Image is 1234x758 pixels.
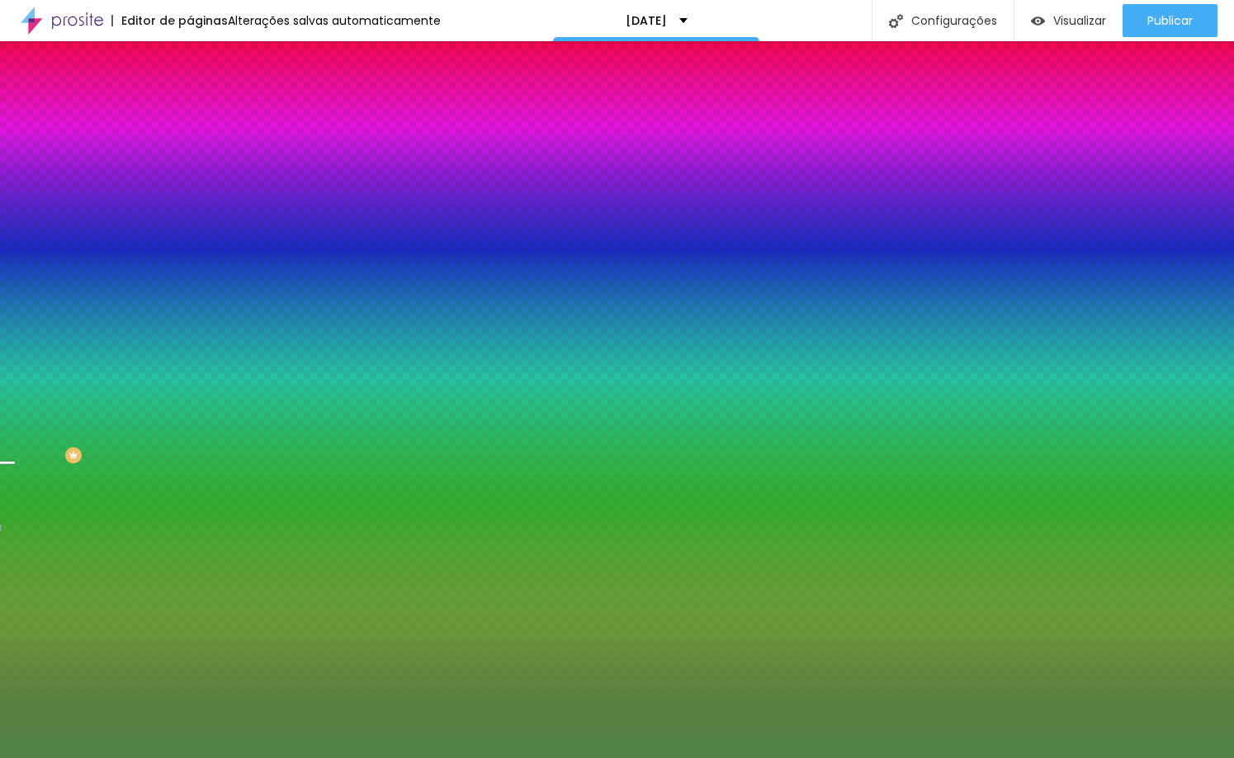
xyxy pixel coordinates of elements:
img: view-1.svg [1031,14,1045,28]
img: Ícone [889,14,903,28]
font: Configurações [911,12,997,29]
font: Visualizar [1053,12,1106,29]
button: Visualizar [1014,4,1123,37]
button: Publicar [1123,4,1217,37]
font: Editor de páginas [121,12,228,29]
font: Alterações salvas automaticamente [228,12,441,29]
font: [DATE] [626,12,667,29]
font: Publicar [1147,12,1193,29]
